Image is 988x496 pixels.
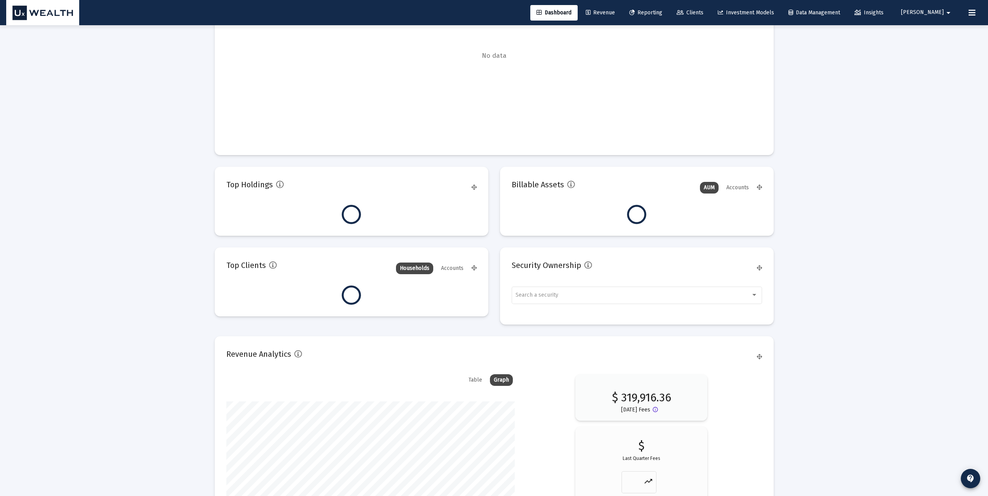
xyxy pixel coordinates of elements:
[226,178,273,191] h2: Top Holdings
[586,9,615,16] span: Revenue
[644,477,653,486] mat-icon: trending_up
[788,9,840,16] span: Data Management
[854,9,884,16] span: Insights
[226,348,291,360] h2: Revenue Analytics
[512,178,564,191] h2: Billable Assets
[638,442,644,450] p: $
[516,292,558,298] span: Search a security
[782,5,846,21] a: Data Management
[537,9,571,16] span: Dashboard
[901,9,944,16] span: [PERSON_NAME]
[892,5,962,20] button: [PERSON_NAME]
[437,263,467,274] div: Accounts
[512,259,581,271] h2: Security Ownership
[612,386,671,401] p: $ 319,916.36
[718,9,774,16] span: Investment Models
[966,474,975,483] mat-icon: contact_support
[722,182,753,194] div: Accounts
[580,5,621,21] a: Revenue
[944,5,953,21] mat-icon: arrow_drop_down
[623,5,669,21] a: Reporting
[670,5,710,21] a: Clients
[848,5,890,21] a: Insights
[226,259,266,271] h2: Top Clients
[629,9,662,16] span: Reporting
[12,5,73,21] img: Dashboard
[226,52,762,60] span: No data
[621,406,650,414] p: [DATE] Fees
[677,9,703,16] span: Clients
[490,374,513,386] div: Graph
[530,5,578,21] a: Dashboard
[623,455,660,462] p: Last Quarter Fees
[700,182,719,194] div: AUM
[652,406,662,416] mat-icon: Button that displays a tooltip when focused or hovered over
[712,5,780,21] a: Investment Models
[396,263,433,274] div: Households
[465,374,486,386] div: Table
